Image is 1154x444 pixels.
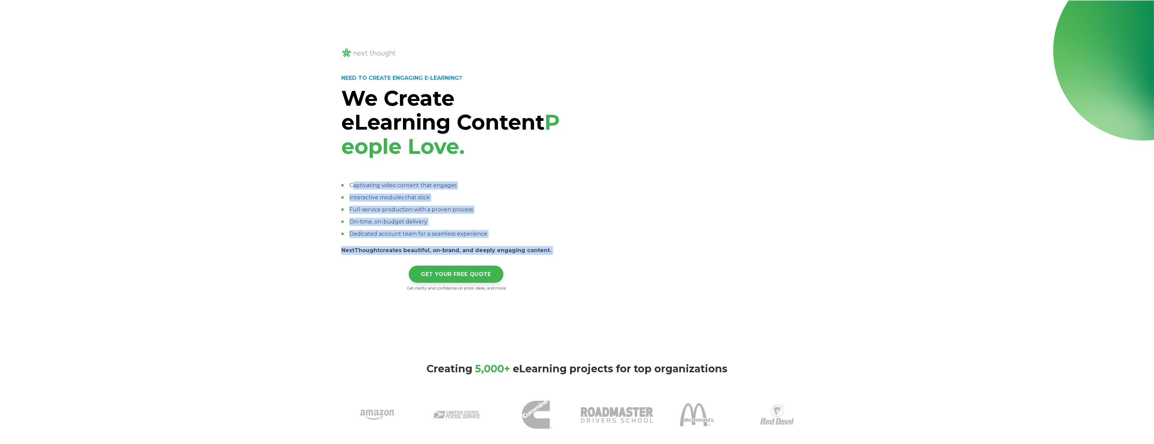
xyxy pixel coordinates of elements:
[349,194,430,201] span: Interactive modules that stick
[341,363,813,375] h3: Creating eLearning projects for top organizations
[760,398,794,432] img: Red Devil
[341,47,397,59] img: NT_Logo_LightMode
[349,182,457,189] span: Captivating video content that engages
[341,86,544,135] strong: We Create eLearning Content
[360,398,394,432] img: amazon-1
[407,285,506,291] span: Get clarity and confidence on price, ideas, and more
[522,400,552,430] img: Cummins
[341,247,380,253] strong: NextThought
[433,391,480,438] img: USPS
[380,247,551,253] span: creates beautiful, on-brand, and deeply engaging content.
[349,218,427,225] span: On-time, on-budget delivery
[349,231,487,237] span: Dedicated account team for a seamless experience
[481,363,510,375] span: ,000+
[475,363,481,375] span: 5
[409,266,503,283] a: GET YOUR FREE QUOTE
[603,71,792,177] iframe: Next-Gen Learning Experiences
[341,75,462,81] strong: NEED TO CREATE ENGAGING E-LEARNING?
[680,398,714,432] img: McDonalds 1
[341,109,560,159] span: People Love.
[349,206,473,213] span: Full-service production with a proven process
